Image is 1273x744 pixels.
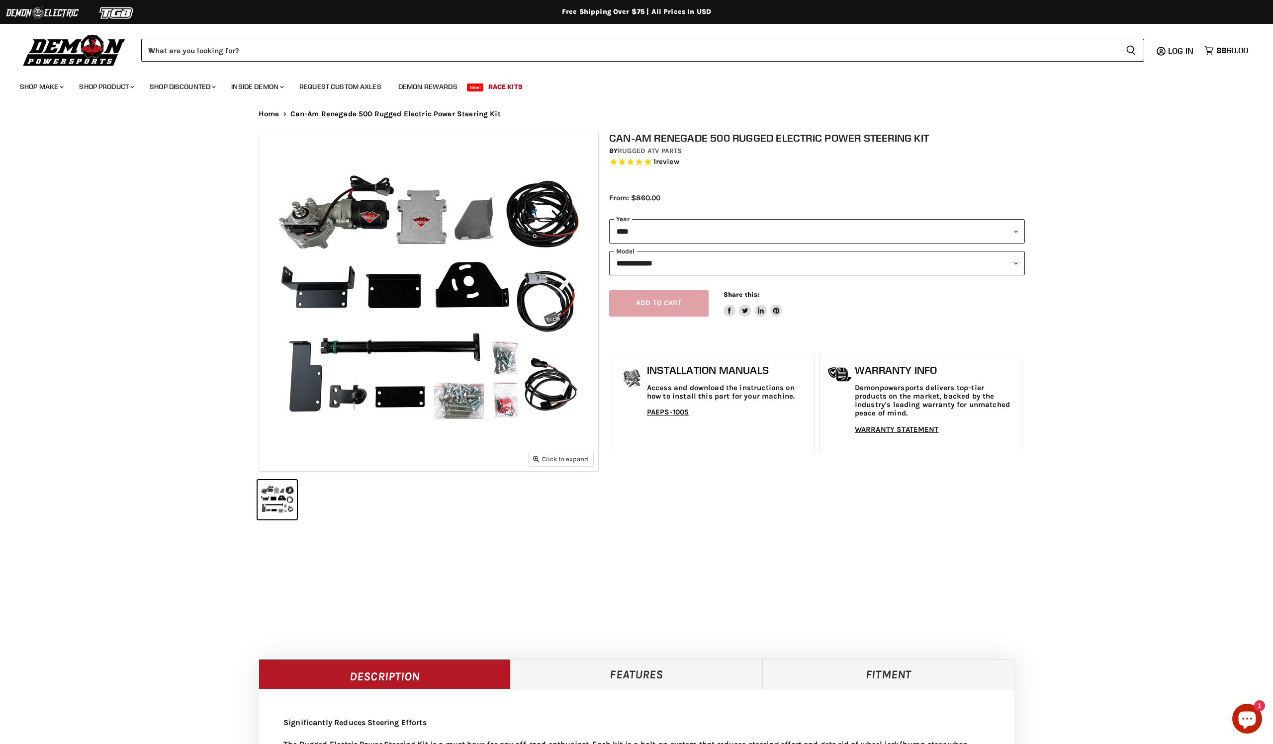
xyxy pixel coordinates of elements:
[1118,39,1144,62] button: Search
[292,77,389,97] a: Request Custom Axles
[724,290,783,317] aside: Share this:
[656,157,679,166] span: review
[12,77,70,97] a: Shop Make
[511,659,763,689] a: Features
[827,367,852,382] img: warranty-icon.png
[609,251,1025,275] select: modal-name
[141,39,1144,62] form: Product
[142,77,222,97] a: Shop Discounted
[609,132,1025,144] h1: Can-Am Renegade 500 Rugged Electric Power Steering Kit
[618,147,682,155] a: Rugged ATV Parts
[609,193,660,202] span: From: $860.00
[855,425,939,434] a: WARRANTY STATEMENT
[481,77,530,97] a: Race Kits
[72,77,140,97] a: Shop Product
[1229,704,1265,736] inbox-online-store-chat: Shopify online store chat
[724,291,759,298] span: Share this:
[855,384,1017,418] p: Demonpowersports delivers top-tier products on the market, backed by the industry's leading warra...
[762,659,1014,689] a: Fitment
[1168,46,1193,56] span: Log in
[391,77,465,97] a: Demon Rewards
[529,452,593,466] button: Click to expand
[647,408,689,416] a: PAEPS-1005
[533,455,588,463] span: Click to expand
[609,157,1025,167] span: Rated 5.0 out of 5 stars 1 reviews
[653,157,679,166] span: 1 reviews
[609,146,1025,157] div: by
[647,364,809,376] h1: Installation Manuals
[290,110,501,118] span: Can-Am Renegade 500 Rugged Electric Power Steering Kit
[609,219,1025,244] select: year
[258,480,297,519] button: IMAGE thumbnail
[80,3,154,22] img: TGB Logo 2
[259,110,279,118] a: Home
[1199,43,1253,58] a: $860.00
[224,77,290,97] a: Inside Demon
[12,73,1246,97] ul: Main menu
[855,364,1017,376] h1: Warranty Info
[141,39,1118,62] input: When autocomplete results are available use up and down arrows to review and enter to select
[1164,46,1199,55] a: Log in
[620,367,644,392] img: install_manual-icon.png
[259,659,511,689] a: Description
[20,32,129,68] img: Demon Powersports
[5,3,80,22] img: Demon Electric Logo 2
[239,7,1034,16] div: Free Shipping Over $75 | All Prices In USD
[239,110,1034,118] nav: Breadcrumbs
[467,83,484,91] span: New!
[259,132,598,471] img: IMAGE
[647,384,809,401] p: Access and download the instructions on how to install this part for your machine.
[1216,46,1248,55] span: $860.00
